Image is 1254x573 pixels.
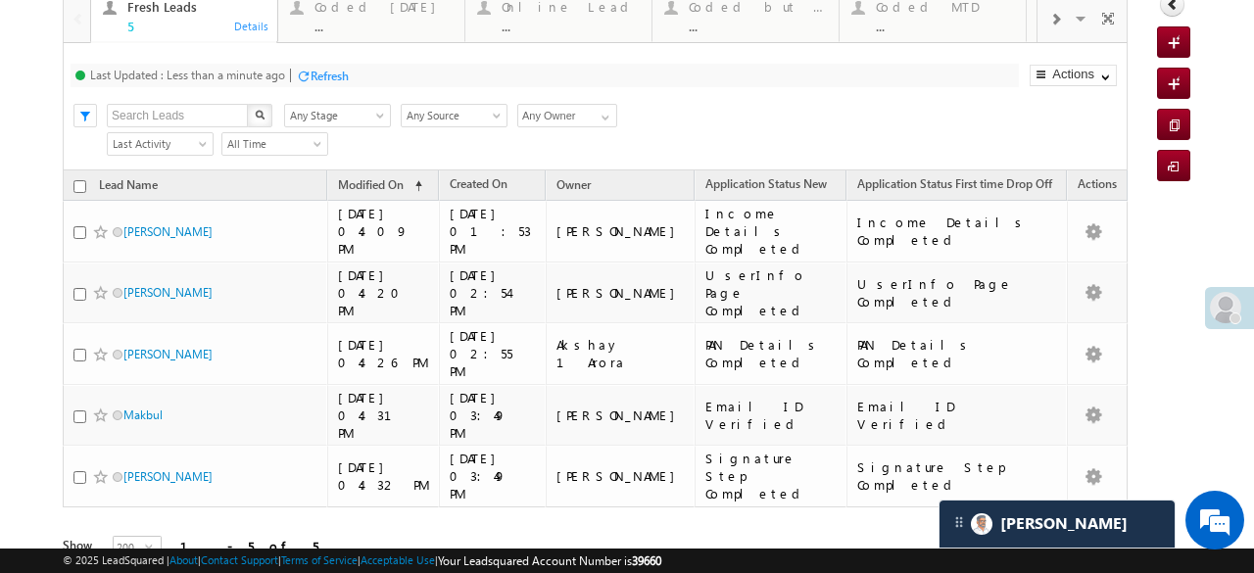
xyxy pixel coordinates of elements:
input: Search Leads [107,104,249,127]
span: Created On [450,176,507,191]
span: Application Status First time Drop Off [857,176,1052,191]
a: Makbul [123,407,163,422]
input: Type to Search [517,104,617,127]
div: [DATE] 03:49 PM [450,389,537,442]
div: UserInfo Page Completed [857,275,1059,310]
div: Signature Step Completed [857,458,1059,494]
div: Last Updated : Less than a minute ago [90,68,285,82]
div: Show [63,537,97,554]
div: PAN Details Completed [857,336,1059,371]
a: next [1091,529,1128,560]
a: Contact Support [201,553,278,566]
div: [DATE] 02:55 PM [450,327,537,380]
span: (sorted ascending) [407,178,422,194]
div: ... [876,19,1015,33]
div: ... [314,19,454,33]
div: Chat with us now [102,103,329,128]
img: carter-drag [951,514,967,530]
a: Acceptable Use [361,553,435,566]
div: Email ID Verified [705,398,838,433]
span: 200 [114,537,145,558]
div: Details [233,17,270,34]
span: 39660 [632,553,661,568]
a: Created On [440,173,517,199]
img: Carter [971,513,992,535]
div: Income Details Completed [705,205,838,258]
span: Any Stage [285,107,384,124]
a: Any Source [401,104,507,127]
span: All Time [222,135,321,153]
div: [DATE] 04:20 PM [338,266,430,319]
img: Search [255,110,265,119]
a: Terms of Service [281,553,358,566]
a: prev [1001,529,1037,560]
div: [DATE] 04:26 PM [338,336,430,371]
div: [DATE] 01:53 PM [450,205,537,258]
span: Application Status New [705,176,827,191]
div: [DATE] 03:49 PM [450,450,537,502]
button: Actions [1030,65,1117,86]
div: carter-dragCarter[PERSON_NAME] [939,500,1176,549]
img: d_60004797649_company_0_60004797649 [33,103,82,128]
div: Income Details Completed [857,214,1059,249]
span: prev [1001,527,1037,560]
div: [DATE] 04:09 PM [338,205,430,258]
span: select [145,542,161,550]
div: [PERSON_NAME] [556,284,686,302]
span: Owner [556,177,591,192]
em: Start Chat [266,441,356,467]
div: [DATE] 04:31 PM [338,389,430,442]
span: Modified On [338,177,404,192]
div: Akshay 1Arora [556,336,686,371]
div: Refresh [311,69,349,83]
div: Lead Stage Filter [284,103,391,127]
a: Last Activity [107,132,214,156]
span: © 2025 LeadSquared | | | | | [63,551,661,570]
a: [PERSON_NAME] [123,224,213,239]
div: [PERSON_NAME] [556,222,686,240]
div: [DATE] 04:32 PM [338,458,430,494]
div: [PERSON_NAME] [556,406,686,424]
span: Last Activity [108,135,207,153]
span: 1 [1048,528,1085,561]
span: Your Leadsquared Account Number is [438,553,661,568]
div: ... [502,19,641,33]
div: Minimize live chat window [321,10,368,57]
a: Show All Items [591,105,615,124]
span: next [1091,527,1128,560]
div: UserInfo Page Completed [705,266,838,319]
a: Modified On (sorted ascending) [328,173,432,199]
div: 5 [127,19,266,33]
span: Carter [1000,514,1128,533]
input: Check all records [73,180,86,193]
div: Lead Source Filter [401,103,507,127]
div: PAN Details Completed [705,336,838,371]
div: Owner Filter [517,103,615,127]
a: About [169,553,198,566]
a: Lead Name [89,174,168,200]
div: Signature Step Completed [705,450,838,502]
div: [DATE] 02:54 PM [450,266,537,319]
a: Application Status New [696,173,837,199]
span: Actions [1068,173,1127,199]
a: Any Stage [284,104,391,127]
a: [PERSON_NAME] [123,347,213,361]
a: [PERSON_NAME] [123,469,213,484]
div: [PERSON_NAME] [556,467,686,485]
div: Email ID Verified [857,398,1059,433]
div: 1 - 5 of 5 [180,535,318,557]
a: [PERSON_NAME] [123,285,213,300]
div: ... [689,19,828,33]
textarea: Type your message and hit 'Enter' [25,181,358,425]
a: All Time [221,132,328,156]
a: Application Status First time Drop Off [847,173,1062,199]
span: Any Source [402,107,501,124]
